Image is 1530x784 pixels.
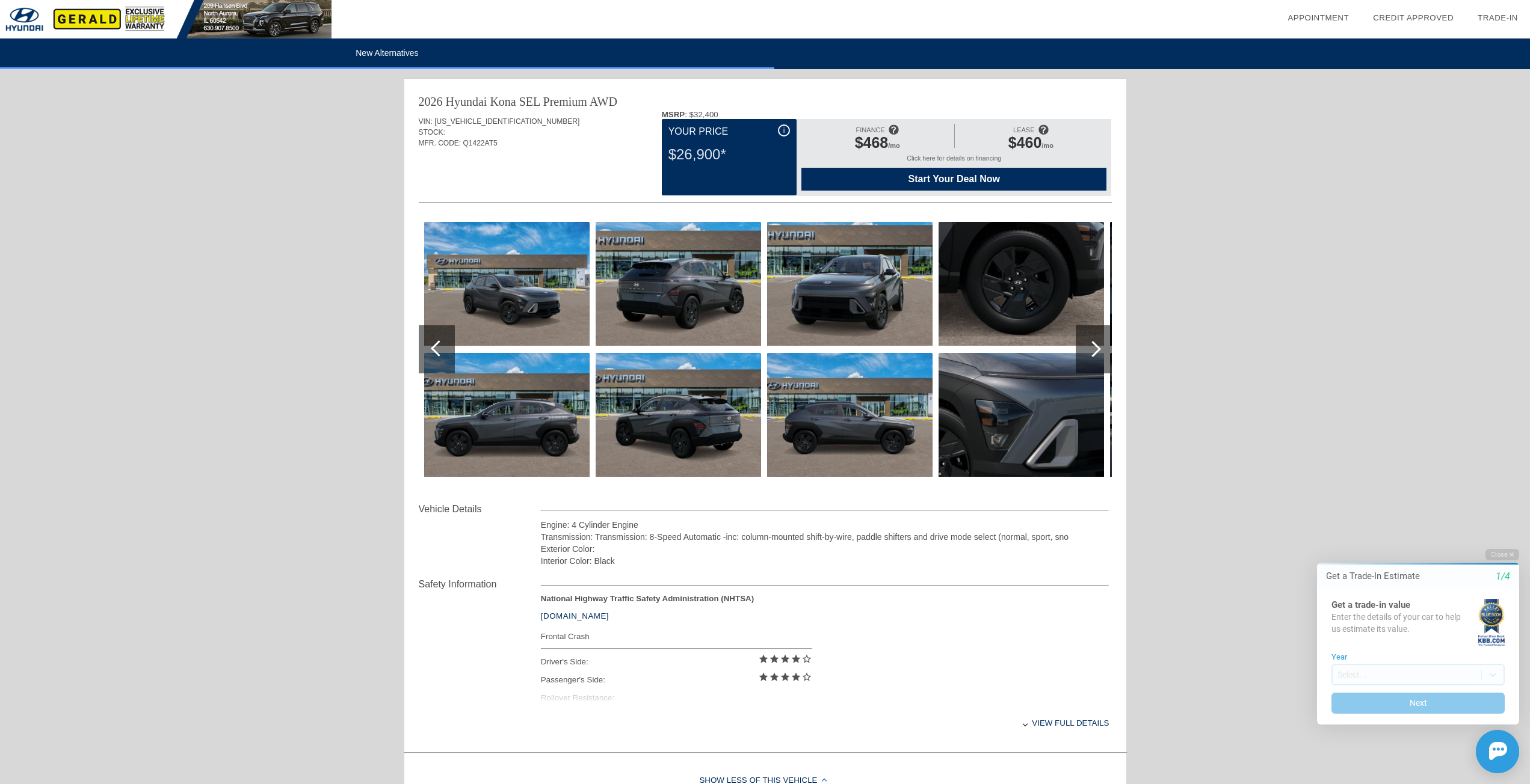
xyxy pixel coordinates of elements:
[419,167,1112,186] div: Quoted on [DATE] 5:26:23 PM
[758,654,769,664] i: star
[767,353,933,477] img: New-2026-Hyundai-Kona-SELPremiumAWD-ID30011338664-aHR0cDovL2ltYWdlcy51bml0c2ludmVudG9yeS5jb20vdXB...
[541,629,812,644] div: Frontal Crash
[596,222,761,346] img: New-2026-Hyundai-Kona-SELPremiumAWD-ID30011338655-aHR0cDovL2ltYWdlcy51bml0c2ludmVudG9yeS5jb20vdXB...
[769,654,780,664] i: star
[961,134,1100,155] div: /mo
[662,110,685,119] b: MSRP
[541,555,1109,567] div: Interior Color: Black
[541,594,754,603] strong: National Highway Traffic Safety Administration (NHTSA)
[1478,13,1518,22] a: Trade-In
[419,502,541,516] div: Vehicle Details
[767,222,933,346] img: New-2026-Hyundai-Kona-SELPremiumAWD-ID30011338661-aHR0cDovL2ltYWdlcy51bml0c2ludmVudG9yeS5jb20vdXB...
[1008,134,1042,151] span: $460
[778,124,790,136] div: i
[791,672,801,682] i: star
[541,671,812,689] div: Passenger's Side:
[596,353,761,477] img: New-2026-Hyundai-Kona-SELPremiumAWD-ID30011338658-aHR0cDovL2ltYWdlcy51bml0c2ludmVudG9yeS5jb20vdXB...
[434,117,579,126] span: [US_VEHICLE_IDENTIFICATION_NUMBER]
[419,139,461,147] span: MFR. CODE:
[662,110,1112,119] div: : $32,400
[801,155,1106,168] div: Click here for details on financing
[758,672,769,682] i: star
[856,126,885,133] span: FINANCE
[541,531,1109,543] div: Transmission: Transmission: 8-Speed Automatic -inc: column-mounted shift-by-wire, paddle shifters...
[816,174,1091,185] span: Start Your Deal Now
[541,519,1109,531] div: Engine: 4 Cylinder Engine
[1292,538,1530,784] iframe: Chat Assistance
[541,611,609,620] a: [DOMAIN_NAME]
[780,654,791,664] i: star
[419,93,516,110] div: 2026 Hyundai Kona
[1013,126,1034,133] span: LEASE
[801,654,812,664] i: star_border
[419,117,433,126] span: VIN:
[463,139,498,147] span: Q1422AT5
[668,124,790,139] div: Your Price
[791,654,801,664] i: star
[939,222,1104,346] img: New-2026-Hyundai-Kona-SELPremiumAWD-ID30011338667-aHR0cDovL2ltYWdlcy51bml0c2ludmVudG9yeS5jb20vdXB...
[541,708,1109,738] div: View full details
[519,93,617,110] div: SEL Premium AWD
[780,672,791,682] i: star
[668,139,790,170] div: $26,900*
[419,128,445,136] span: STOCK:
[939,353,1104,477] img: New-2026-Hyundai-Kona-SELPremiumAWD-ID30011338670-aHR0cDovL2ltYWdlcy51bml0c2ludmVudG9yeS5jb20vdXB...
[541,653,812,671] div: Driver's Side:
[424,222,590,346] img: New-2026-Hyundai-Kona-SELPremiumAWD-ID30011338649-aHR0cDovL2ltYWdlcy51bml0c2ludmVudG9yeS5jb20vdXB...
[424,353,590,477] img: New-2026-Hyundai-Kona-SELPremiumAWD-ID30011338652-aHR0cDovL2ltYWdlcy51bml0c2ludmVudG9yeS5jb20vdXB...
[1288,13,1349,22] a: Appointment
[419,577,541,592] div: Safety Information
[1373,13,1454,22] a: Credit Approved
[801,672,812,682] i: star_border
[855,134,889,151] span: $468
[541,543,1109,555] div: Exterior Color:
[807,134,947,155] div: /mo
[769,672,780,682] i: star
[1110,353,1276,477] img: New-2026-Hyundai-Kona-SELPremiumAWD-ID30011338679-aHR0cDovL2ltYWdlcy51bml0c2ludmVudG9yeS5jb20vdXB...
[1110,222,1276,346] img: New-2026-Hyundai-Kona-SELPremiumAWD-ID30011338673-aHR0cDovL2ltYWdlcy51bml0c2ludmVudG9yeS5jb20vdXB...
